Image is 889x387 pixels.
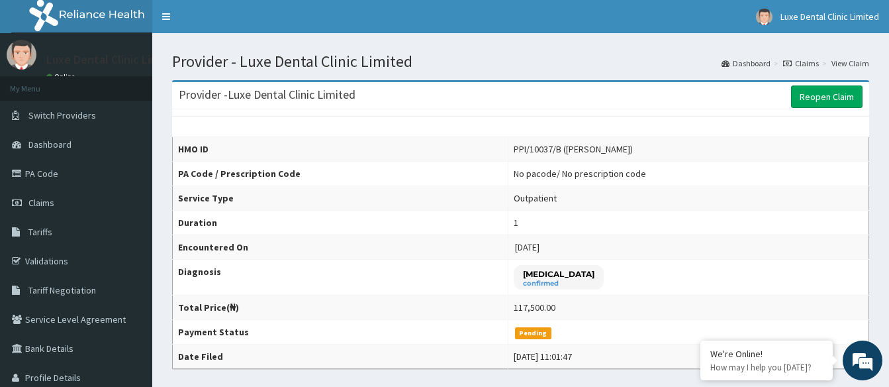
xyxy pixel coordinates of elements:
[28,109,96,121] span: Switch Providers
[515,327,551,339] span: Pending
[756,9,772,25] img: User Image
[28,284,96,296] span: Tariff Negotiation
[514,301,555,314] div: 117,500.00
[173,162,508,186] th: PA Code / Prescription Code
[28,138,71,150] span: Dashboard
[173,211,508,235] th: Duration
[173,186,508,211] th: Service Type
[28,226,52,238] span: Tariffs
[46,72,78,82] a: Online
[523,268,594,280] p: [MEDICAL_DATA]
[710,348,823,360] div: We're Online!
[173,235,508,260] th: Encountered On
[515,241,539,253] span: [DATE]
[780,11,879,23] span: Luxe Dental Clinic Limited
[791,85,863,108] a: Reopen Claim
[514,192,557,205] div: Outpatient
[179,89,355,101] h3: Provider - Luxe Dental Clinic Limited
[523,280,594,287] small: confirmed
[173,296,508,320] th: Total Price(₦)
[783,58,819,69] a: Claims
[722,58,771,69] a: Dashboard
[514,167,646,180] div: No pacode / No prescription code
[831,58,869,69] a: View Claim
[173,320,508,345] th: Payment Status
[173,345,508,369] th: Date Filed
[514,142,633,156] div: PPI/10037/B ([PERSON_NAME])
[173,137,508,162] th: HMO ID
[173,260,508,296] th: Diagnosis
[710,362,823,373] p: How may I help you today?
[28,197,54,209] span: Claims
[7,40,36,70] img: User Image
[514,350,572,363] div: [DATE] 11:01:47
[46,54,181,66] p: Luxe Dental Clinic Limited
[172,53,869,70] h1: Provider - Luxe Dental Clinic Limited
[514,216,518,229] div: 1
